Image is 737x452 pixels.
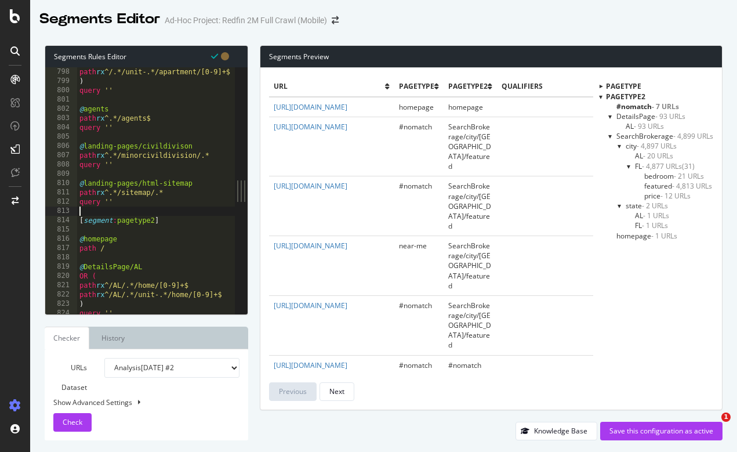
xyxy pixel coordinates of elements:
div: 817 [45,244,77,253]
div: Save this configuration as active [609,426,713,436]
span: SearchBrokerage/city/[GEOGRAPHIC_DATA]/featured [448,122,491,172]
a: Checker [45,327,89,349]
div: 803 [45,114,77,123]
span: Syntax is valid [211,50,218,62]
span: #nomatch [399,122,432,132]
button: Save this configuration as active [600,422,723,440]
span: #nomatch [399,301,432,310]
button: Check [53,413,92,432]
a: [URL][DOMAIN_NAME] [274,122,347,132]
div: 806 [45,142,77,151]
a: [URL][DOMAIN_NAME] [274,102,347,112]
span: homepage [399,102,434,112]
div: 808 [45,160,77,169]
span: pagetype [606,81,641,91]
div: 809 [45,169,77,179]
div: arrow-right-arrow-left [332,16,339,24]
span: - 7 URLs [652,102,679,111]
span: - 93 URLs [655,111,685,121]
span: - 4,899 URLs [673,131,713,141]
span: - 12 URLs [660,191,691,201]
div: 799 [45,77,77,86]
div: Ad-Hoc Project: Redfin 2M Full Crawl (Mobile) [165,15,327,26]
span: - 1 URLs [651,231,677,241]
span: Click to filter pagetype2 on SearchBrokerage/city/FL and its children [635,161,682,171]
div: 816 [45,234,77,244]
div: 810 [45,179,77,188]
div: 823 [45,299,77,309]
a: Knowledge Base [515,426,597,436]
div: 801 [45,95,77,104]
span: pagetype2 [448,81,488,91]
label: URLs Dataset [45,358,96,397]
span: Click to filter pagetype2 on SearchBrokerage/city/FL [682,161,695,171]
div: Knowledge Base [534,426,587,436]
span: - 4,813 URLs [672,181,712,191]
div: 812 [45,197,77,207]
button: Previous [269,382,317,401]
span: - 20 URLs [643,151,673,161]
span: - 21 URLs [674,171,704,181]
a: [URL][DOMAIN_NAME] [274,181,347,191]
div: 819 [45,262,77,272]
div: 813 [45,207,77,216]
div: 815 [45,225,77,234]
div: Next [329,386,344,396]
span: near-me [399,241,427,251]
span: #nomatch [399,360,432,370]
span: - 4,877 URLs [642,161,682,171]
button: Knowledge Base [515,422,597,440]
a: [URL][DOMAIN_NAME] [274,360,347,370]
span: Check [63,417,82,427]
div: 824 [45,309,77,318]
span: SearchBrokerage/city/[GEOGRAPHIC_DATA]/featured [448,301,491,350]
span: Click to filter pagetype2 on #nomatch [616,102,679,111]
span: SearchBrokerage/city/[GEOGRAPHIC_DATA]/featured [448,241,491,291]
span: qualifiers [502,81,613,91]
span: 1 [721,413,731,422]
a: [URL][DOMAIN_NAME] [274,241,347,251]
button: Next [320,382,354,401]
div: 807 [45,151,77,160]
span: Click to filter pagetype2 on SearchBrokerage/city/AL [635,151,673,161]
span: #nomatch [399,181,432,191]
span: Click to filter pagetype2 on DetailsPage and its children [616,111,685,121]
span: Click to filter pagetype2 on DetailsPage/AL [626,121,664,131]
iframe: Intercom live chat [698,413,725,440]
span: url [274,81,385,91]
span: - 93 URLs [634,121,664,131]
div: Previous [279,386,307,396]
span: Click to filter pagetype2 on SearchBrokerage and its children [616,131,713,141]
span: You have unsaved modifications [221,50,229,62]
div: Segments Preview [260,46,722,68]
div: 804 [45,123,77,132]
span: Click to filter pagetype2 on SearchBrokerage/state/FL [635,220,668,230]
span: pagetype [399,81,434,91]
span: - 2 URLs [642,201,668,211]
div: 798 [45,67,77,77]
span: pagetype2 [606,92,645,102]
span: - 1 URLs [642,220,668,230]
div: 820 [45,272,77,281]
span: Click to filter pagetype2 on SearchBrokerage/city and its children [626,141,677,151]
div: 805 [45,132,77,142]
span: - 1 URLs [643,211,669,220]
div: Segments Rules Editor [45,46,248,67]
div: 822 [45,290,77,299]
span: - 4,897 URLs [637,141,677,151]
div: 811 [45,188,77,197]
div: Show Advanced Settings [45,397,231,407]
span: Click to filter pagetype2 on SearchBrokerage/city/FL/price [644,191,691,201]
a: History [92,327,134,349]
span: homepage [448,102,483,112]
span: Click to filter pagetype2 on SearchBrokerage/state and its children [626,201,668,211]
span: #nomatch [448,360,481,370]
span: Click to filter pagetype2 on homepage [616,231,677,241]
span: SearchBrokerage/city/[GEOGRAPHIC_DATA]/featured [448,181,491,231]
span: Click to filter pagetype2 on SearchBrokerage/city/FL/bedroom [644,171,704,181]
span: Click to filter pagetype2 on SearchBrokerage/city/FL/featured [644,181,712,191]
div: 800 [45,86,77,95]
div: 814 [45,216,77,225]
div: 821 [45,281,77,290]
span: Click to filter pagetype2 on SearchBrokerage/state/AL [635,211,669,220]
